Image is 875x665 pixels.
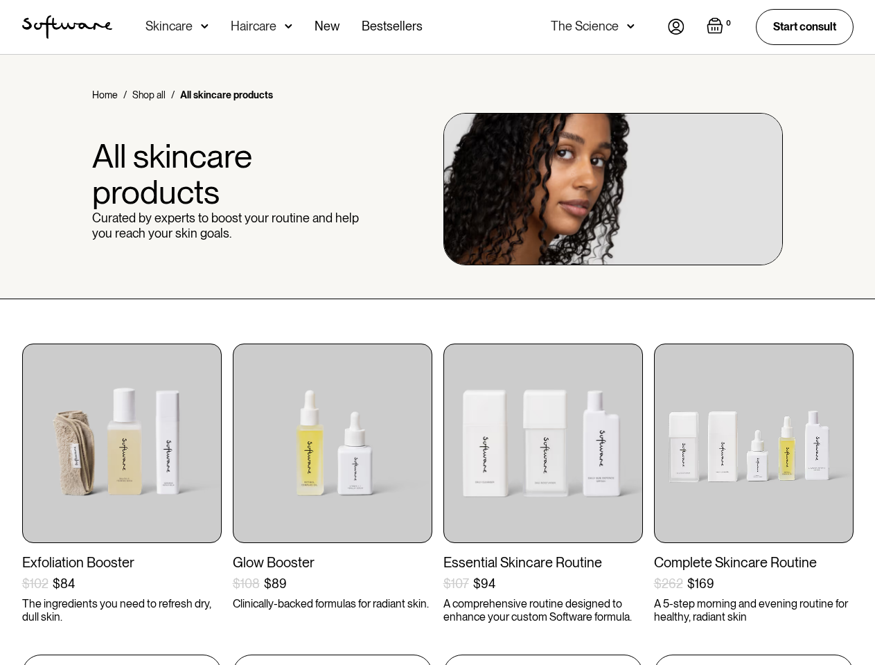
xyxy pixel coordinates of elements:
[627,19,635,33] img: arrow down
[92,211,362,240] p: Curated by experts to boost your routine and help you reach your skin goals.
[233,576,260,592] div: $108
[22,15,112,39] a: home
[92,88,118,102] a: Home
[233,597,432,610] p: Clinically-backed formulas for radiant skin.
[443,554,643,571] div: Essential Skincare Routine
[22,576,48,592] div: $102
[201,19,209,33] img: arrow down
[687,576,714,592] div: $169
[264,576,287,592] div: $89
[132,88,166,102] a: Shop all
[145,19,193,33] div: Skincare
[233,554,432,571] div: Glow Booster
[707,17,734,37] a: Open empty cart
[22,597,222,623] p: The ingredients you need to refresh dry, dull skin.
[654,597,854,623] p: A 5-step morning and evening routine for healthy, radiant skin
[443,597,643,623] p: A comprehensive routine designed to enhance your custom Software formula.
[22,15,112,39] img: Software Logo
[92,138,362,211] h1: All skincare products
[285,19,292,33] img: arrow down
[654,554,854,571] div: Complete Skincare Routine
[22,554,222,571] div: Exfoliation Booster
[443,576,469,592] div: $107
[53,576,75,592] div: $84
[654,576,683,592] div: $262
[723,17,734,30] div: 0
[473,576,495,592] div: $94
[551,19,619,33] div: The Science
[171,88,175,102] div: /
[756,9,854,44] a: Start consult
[231,19,276,33] div: Haircare
[180,88,273,102] div: All skincare products
[123,88,127,102] div: /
